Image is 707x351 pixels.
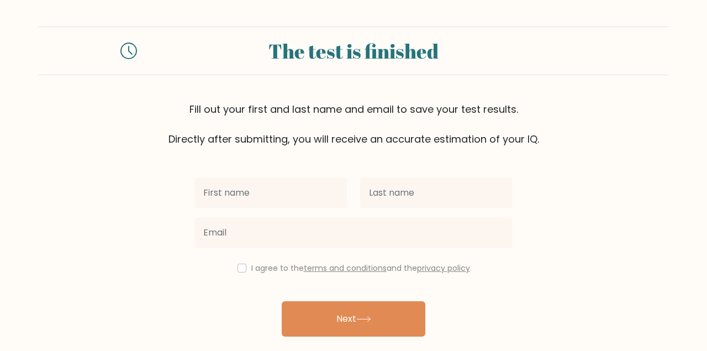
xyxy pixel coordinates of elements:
[150,36,557,66] div: The test is finished
[417,263,470,274] a: privacy policy
[39,102,668,146] div: Fill out your first and last name and email to save your test results. Directly after submitting,...
[360,177,513,208] input: Last name
[282,301,425,337] button: Next
[194,217,513,248] input: Email
[194,177,347,208] input: First name
[251,263,470,274] label: I agree to the and the
[304,263,387,274] a: terms and conditions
